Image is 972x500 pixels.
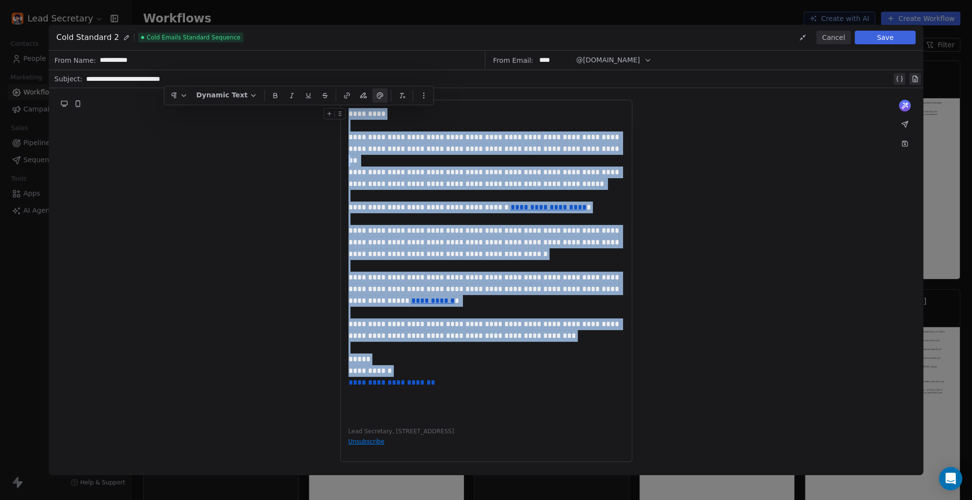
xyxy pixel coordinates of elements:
[138,33,243,42] span: Cold Emails Standard Sequence
[56,32,119,43] span: Cold Standard 2
[55,74,82,87] span: Subject:
[576,55,640,65] span: @[DOMAIN_NAME]
[493,56,533,65] span: From Email:
[855,31,916,44] button: Save
[55,56,96,65] span: From Name:
[816,31,851,44] button: Cancel
[939,467,962,490] div: Open Intercom Messenger
[192,88,261,103] button: Dynamic Text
